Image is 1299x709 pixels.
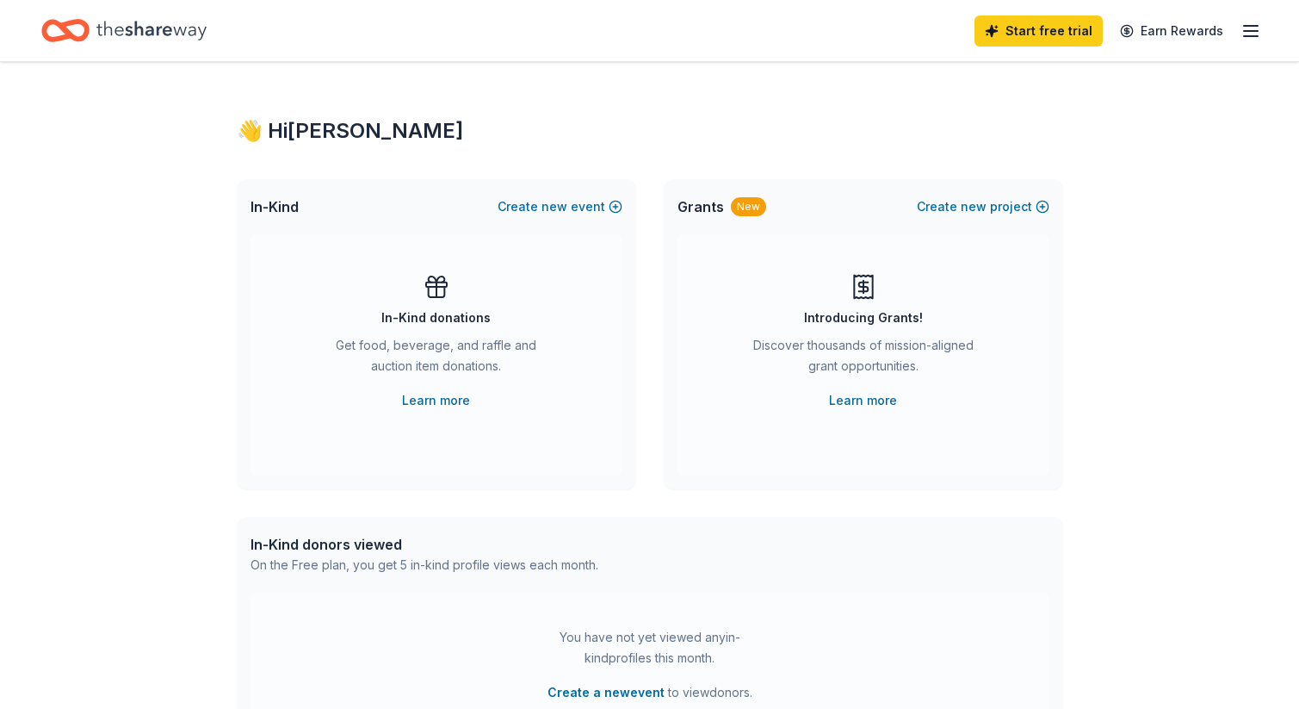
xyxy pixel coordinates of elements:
[319,335,554,383] div: Get food, beverage, and raffle and auction item donations.
[917,196,1049,217] button: Createnewproject
[746,335,980,383] div: Discover thousands of mission-aligned grant opportunities.
[547,682,665,703] button: Create a newevent
[237,117,1063,145] div: 👋 Hi [PERSON_NAME]
[974,16,1103,47] a: Start free trial
[961,196,987,217] span: new
[381,308,491,328] div: In-Kind donations
[41,10,207,51] a: Home
[402,390,470,411] a: Learn more
[677,196,724,217] span: Grants
[829,390,897,411] a: Learn more
[251,196,299,217] span: In-Kind
[731,197,766,216] div: New
[547,682,752,703] span: to view donors .
[1110,16,1234,47] a: Earn Rewards
[804,308,923,328] div: Introducing Grants!
[251,534,598,555] div: In-Kind donors viewed
[542,627,758,669] div: You have not yet viewed any in-kind profiles this month.
[251,555,598,575] div: On the Free plan, you get 5 in-kind profile views each month.
[498,196,622,217] button: Createnewevent
[541,196,567,217] span: new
